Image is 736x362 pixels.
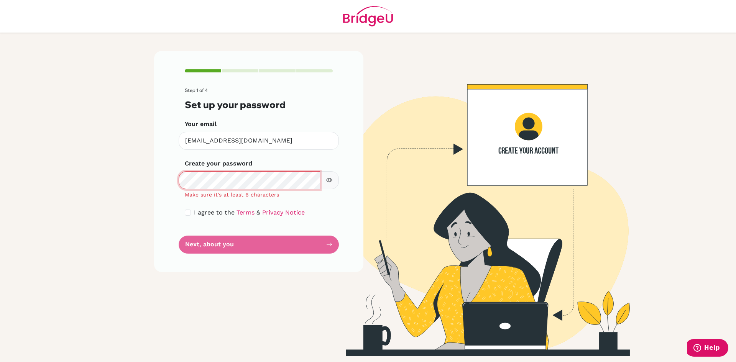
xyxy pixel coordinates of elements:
[179,191,339,199] div: Make sure it's at least 6 characters
[237,209,255,216] a: Terms
[687,339,728,358] iframe: Opens a widget where you can find more information
[185,159,252,168] label: Create your password
[262,209,305,216] a: Privacy Notice
[185,87,208,93] span: Step 1 of 4
[179,132,339,150] input: Insert your email*
[259,51,696,356] img: Create your account
[256,209,260,216] span: &
[185,120,217,129] label: Your email
[185,99,333,110] h3: Set up your password
[194,209,235,216] span: I agree to the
